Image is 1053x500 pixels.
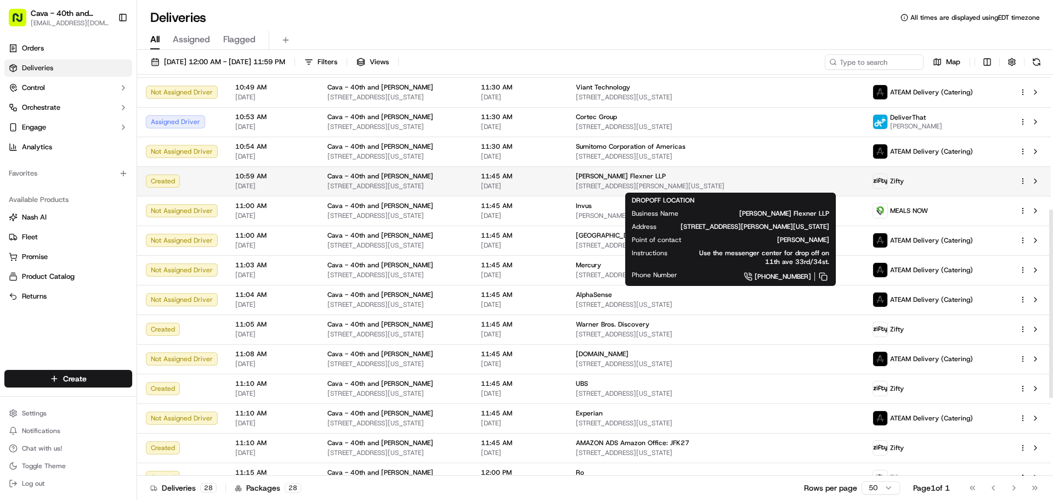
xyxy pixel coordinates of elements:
span: [PHONE_NUMBER] [755,272,811,281]
span: 11:10 AM [235,409,310,418]
span: ATEAM Delivery (Catering) [890,147,973,156]
span: [STREET_ADDRESS][US_STATE] [576,93,855,102]
input: Type to search [825,54,924,70]
span: 11:45 AM [481,350,558,358]
span: 11:45 AM [481,231,558,240]
span: [DATE] [235,330,310,339]
span: 11:00 AM [235,201,310,210]
span: Cava - 40th and [PERSON_NAME] [327,439,433,447]
span: Cortec Group [576,113,617,121]
input: Got a question? Start typing here... [29,71,197,82]
span: [DATE] [235,359,310,368]
span: 40th Madison [34,200,78,209]
h1: Deliveries [150,9,206,26]
span: ATEAM Delivery (Catering) [890,355,973,363]
span: [STREET_ADDRESS][US_STATE] [327,330,463,339]
span: [DATE] [99,170,121,179]
button: Product Catalog [4,268,132,285]
button: [EMAIL_ADDRESS][DOMAIN_NAME] [31,19,109,27]
span: 11:10 AM [235,439,310,447]
span: [GEOGRAPHIC_DATA] [576,231,642,240]
span: [STREET_ADDRESS][US_STATE] [576,271,855,279]
button: Views [352,54,394,70]
span: Mercury [576,261,601,269]
span: [DATE] [481,93,558,102]
a: Analytics [4,138,132,156]
span: 11:00 AM [235,231,310,240]
span: Cava - 40th and [PERSON_NAME] [327,172,433,181]
button: Control [4,79,132,97]
span: Cava - 40th and [PERSON_NAME] [327,350,433,358]
span: Cava - 40th and [PERSON_NAME] [327,290,433,299]
span: Create [63,373,87,384]
span: ATEAM Delivery (Catering) [890,236,973,245]
span: 11:05 AM [235,320,310,329]
span: All [150,33,160,46]
button: Toggle Theme [4,458,132,474]
span: [DATE] [481,419,558,428]
span: Knowledge Base [22,245,84,256]
span: Zifty [890,384,904,393]
p: Welcome 👋 [11,44,200,61]
span: 11:30 AM [481,142,558,151]
span: [PERSON_NAME] Flexner LLP [696,209,829,218]
a: Orders [4,40,132,57]
span: Experian [576,409,603,418]
a: [PHONE_NUMBER] [695,271,829,283]
img: 1724597045416-56b7ee45-8013-43a0-a6f9-03cb97ddad50 [23,105,43,125]
span: [STREET_ADDRESS][US_STATE] [327,152,463,161]
span: [STREET_ADDRESS][US_STATE] [327,182,463,190]
button: Nash AI [4,209,132,226]
a: Product Catalog [9,272,128,282]
button: Engage [4,119,132,136]
span: Cava - 40th and [PERSON_NAME] [327,261,433,269]
span: Filters [318,57,337,67]
span: [DATE] [87,200,109,209]
span: [DATE] [235,152,310,161]
span: Zifty [890,473,904,482]
div: Deliveries [150,482,217,493]
span: [STREET_ADDRESS][US_STATE] [576,419,855,428]
span: ATEAM Delivery (Catering) [890,414,973,423]
span: Cava - 40th and [PERSON_NAME] [327,142,433,151]
a: 💻API Documentation [88,241,180,261]
span: Phone Number [632,271,677,279]
span: [DATE] [235,271,310,279]
span: ATEAM Delivery (Catering) [890,266,973,274]
span: [DATE] [235,419,310,428]
img: Klarizel Pensader [11,160,29,177]
span: Point of contact [632,235,681,244]
span: [STREET_ADDRESS][US_STATE] [327,389,463,398]
span: [DOMAIN_NAME] [576,350,629,358]
span: 11:45 AM [481,290,558,299]
span: API Documentation [104,245,176,256]
span: ATEAM Delivery (Catering) [890,295,973,304]
div: Packages [235,482,301,493]
a: 📗Knowledge Base [7,241,88,261]
span: [PERSON_NAME] [890,122,942,131]
img: ateam_logo.png [873,352,887,366]
a: Deliveries [4,59,132,77]
span: Fleet [22,232,38,242]
span: [STREET_ADDRESS][US_STATE] [327,448,463,457]
div: 28 [285,483,301,493]
span: Klarizel Pensader [34,170,90,179]
button: Log out [4,476,132,491]
span: [DATE] [235,122,310,131]
span: [STREET_ADDRESS][US_STATE] [576,300,855,309]
img: zifty-logo-trans-sq.png [873,470,887,485]
button: Chat with us! [4,441,132,456]
span: Analytics [22,142,52,152]
span: Map [946,57,960,67]
span: Engage [22,122,46,132]
span: Notifications [22,426,60,435]
img: zifty-logo-trans-sq.png [873,381,887,396]
span: 11:10 AM [235,379,310,388]
span: 11:08 AM [235,350,310,358]
img: ateam_logo.png [873,263,887,277]
span: 10:49 AM [235,83,310,92]
span: Instructions [632,249,667,257]
span: Zifty [890,443,904,452]
a: Returns [9,291,128,301]
span: [DATE] [481,271,558,279]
